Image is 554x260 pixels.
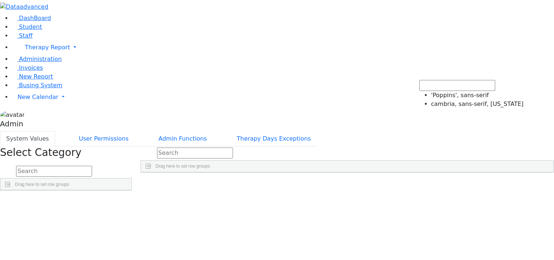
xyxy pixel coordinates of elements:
[231,131,317,146] button: Therapy Days Exceptions
[431,91,524,100] li: 'Poppins', sans-serif
[12,73,53,80] a: New Report
[19,56,62,62] span: Administration
[12,64,43,71] a: Invoices
[431,100,524,108] li: cambria, sans-serif, [US_STATE]
[12,82,62,89] a: Busing System
[25,44,70,51] span: Therapy Report
[19,23,42,30] span: Student
[15,182,69,187] span: Drag here to set row groups
[73,131,135,146] button: User Permissions
[12,90,554,104] a: New Calendar
[19,64,43,71] span: Invoices
[152,131,213,146] button: Admin Functions
[12,40,554,55] a: Therapy Report
[12,56,62,62] a: Administration
[16,166,92,177] input: Search
[156,164,210,169] span: Drag here to set row groups
[12,32,33,39] a: Staff
[19,32,33,39] span: Staff
[19,73,53,80] span: New Report
[12,23,42,30] a: Student
[19,82,62,89] span: Busing System
[420,80,496,91] input: Search
[19,15,51,22] span: DashBoard
[12,15,51,22] a: DashBoard
[18,93,58,100] span: New Calendar
[157,148,233,158] input: Search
